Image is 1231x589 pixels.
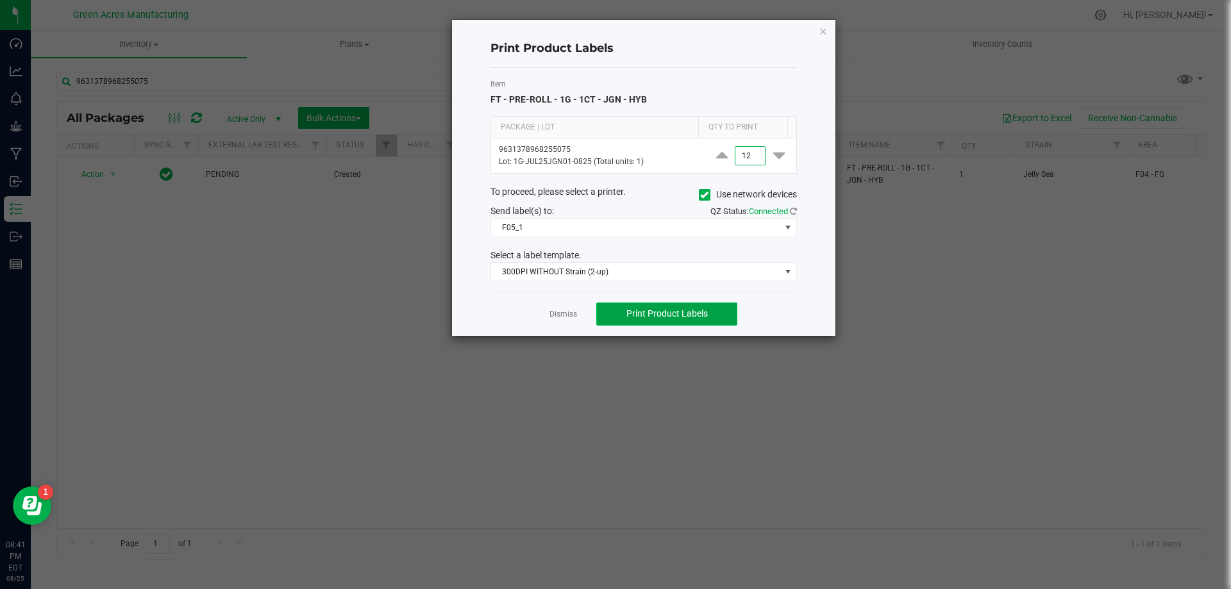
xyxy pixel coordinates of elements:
span: F05_1 [491,219,780,236]
span: Connected [749,206,788,216]
div: To proceed, please select a printer. [481,185,807,204]
span: FT - PRE-ROLL - 1G - 1CT - JGN - HYB [490,94,647,104]
iframe: Resource center [13,486,51,525]
p: Lot: 1G-JUL25JGN01-0825 (Total units: 1) [499,156,697,168]
label: Item [490,78,797,90]
label: Use network devices [699,188,797,201]
span: Print Product Labels [626,308,708,319]
p: 9631378968255075 [499,144,697,156]
iframe: Resource center unread badge [38,485,53,500]
span: 300DPI WITHOUT Strain (2-up) [491,263,780,281]
span: QZ Status: [710,206,797,216]
div: Select a label template. [481,249,807,262]
button: Print Product Labels [596,303,737,326]
th: Package | Lot [491,117,698,138]
th: Qty to Print [698,117,787,138]
h4: Print Product Labels [490,40,797,57]
a: Dismiss [549,309,577,320]
span: Send label(s) to: [490,206,554,216]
